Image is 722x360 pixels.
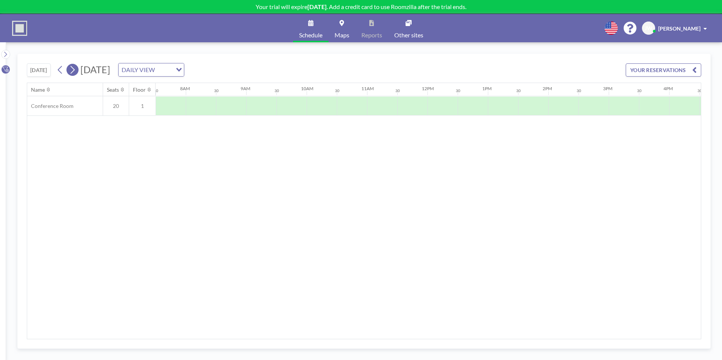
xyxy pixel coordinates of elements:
div: 30 [697,88,702,93]
input: Search for option [157,65,171,75]
span: DAILY VIEW [120,65,156,75]
span: JW [645,25,653,32]
div: 30 [395,88,400,93]
a: Maps [329,14,355,42]
span: 1 [129,103,156,109]
div: 11AM [361,86,374,91]
div: 4PM [663,86,673,91]
button: YOUR RESERVATIONS [626,63,701,77]
span: [PERSON_NAME] [658,25,700,32]
div: Floor [133,86,146,93]
div: Seats [107,86,119,93]
div: 3PM [603,86,612,91]
span: Schedule [299,32,322,38]
a: Other sites [388,14,429,42]
div: 30 [275,88,279,93]
div: 9AM [241,86,250,91]
div: 30 [154,88,158,93]
div: 2PM [543,86,552,91]
div: 30 [637,88,642,93]
span: Conference Room [27,103,74,109]
div: Name [31,86,45,93]
div: 30 [516,88,521,93]
img: organization-logo [12,21,27,36]
button: [DATE] [27,63,51,77]
span: [DATE] [80,64,110,75]
b: [DATE] [307,3,327,10]
span: Other sites [394,32,423,38]
div: 30 [456,88,460,93]
div: 10AM [301,86,313,91]
span: Maps [335,32,349,38]
span: 20 [103,103,129,109]
a: Schedule [293,14,329,42]
div: 1PM [482,86,492,91]
div: 12PM [422,86,434,91]
span: Reports [361,32,382,38]
a: Reports [355,14,388,42]
div: 8AM [180,86,190,91]
div: Search for option [119,63,184,76]
div: 30 [577,88,581,93]
div: 30 [214,88,219,93]
div: 30 [335,88,339,93]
